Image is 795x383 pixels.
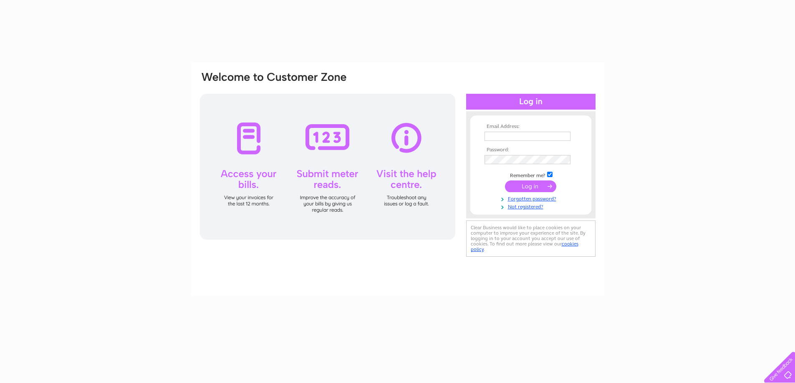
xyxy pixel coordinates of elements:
[482,124,579,130] th: Email Address:
[482,147,579,153] th: Password:
[471,241,578,252] a: cookies policy
[482,170,579,179] td: Remember me?
[466,220,596,257] div: Clear Business would like to place cookies on your computer to improve your experience of the sit...
[505,180,556,192] input: Submit
[485,194,579,202] a: Forgotten password?
[485,202,579,210] a: Not registered?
